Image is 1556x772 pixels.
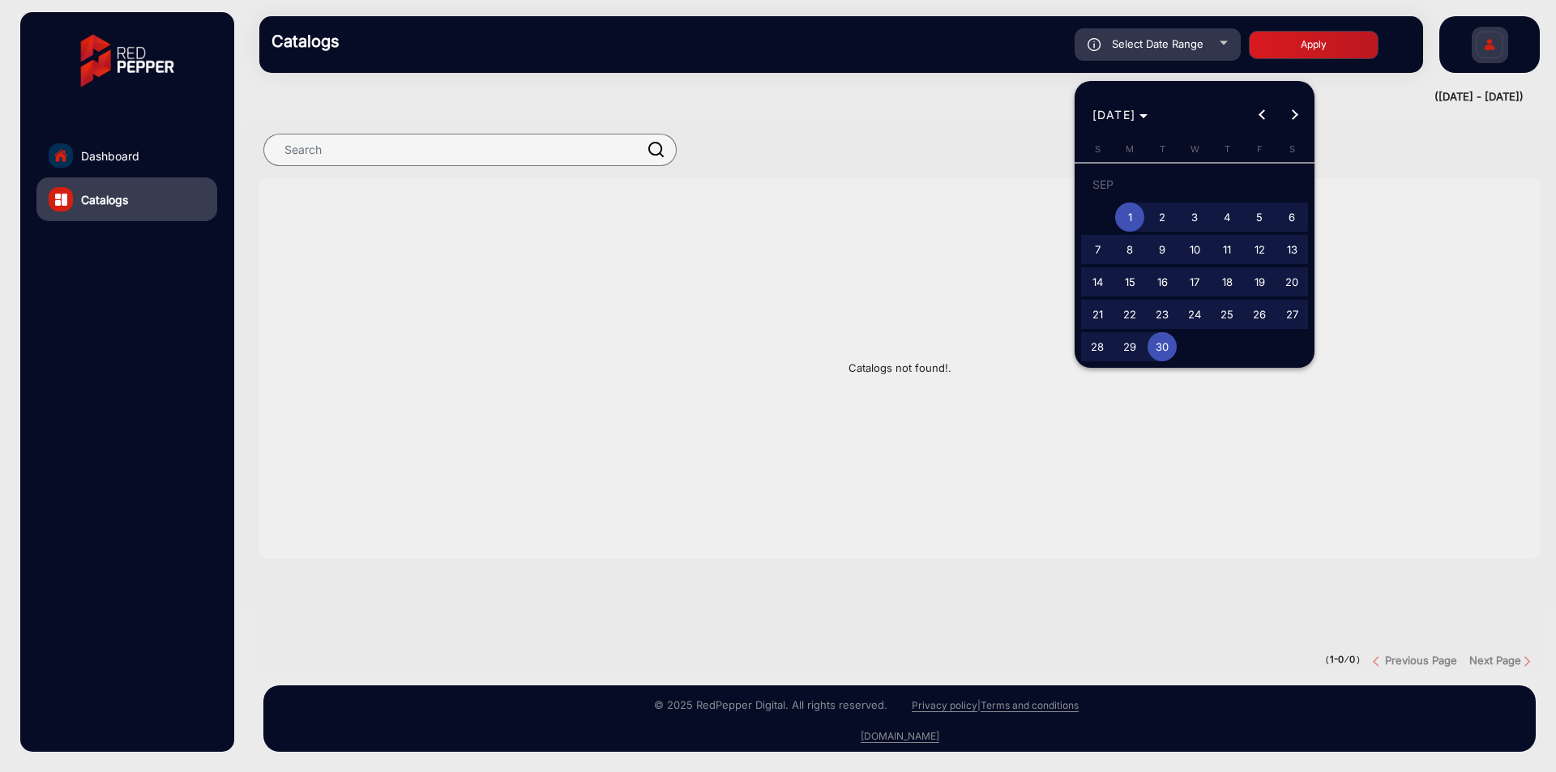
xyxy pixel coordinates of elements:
button: Choose month and year [1086,100,1155,130]
button: September 21, 2025 [1081,298,1114,331]
button: September 6, 2025 [1276,201,1308,233]
span: M [1126,143,1134,155]
span: 17 [1180,267,1209,296]
button: September 3, 2025 [1178,201,1211,233]
button: Previous month [1246,99,1278,131]
span: 25 [1212,300,1242,329]
span: 20 [1277,267,1306,296]
span: 28 [1083,332,1112,361]
span: 8 [1115,235,1144,264]
span: 30 [1148,332,1177,361]
span: 19 [1245,267,1274,296]
button: September 10, 2025 [1178,233,1211,266]
button: September 1, 2025 [1114,201,1146,233]
span: 15 [1115,267,1144,296]
button: September 28, 2025 [1081,331,1114,363]
span: 1 [1115,203,1144,232]
button: September 30, 2025 [1146,331,1178,363]
button: September 23, 2025 [1146,298,1178,331]
span: 9 [1148,235,1177,264]
span: F [1257,143,1263,155]
button: September 8, 2025 [1114,233,1146,266]
span: 26 [1245,300,1274,329]
button: September 15, 2025 [1114,266,1146,298]
button: September 4, 2025 [1211,201,1243,233]
span: 13 [1277,235,1306,264]
span: 12 [1245,235,1274,264]
button: September 11, 2025 [1211,233,1243,266]
button: September 24, 2025 [1178,298,1211,331]
span: 22 [1115,300,1144,329]
span: S [1095,143,1101,155]
span: 5 [1245,203,1274,232]
button: September 18, 2025 [1211,266,1243,298]
span: 2 [1148,203,1177,232]
span: W [1191,143,1199,155]
button: September 27, 2025 [1276,298,1308,331]
span: 27 [1277,300,1306,329]
span: [DATE] [1092,108,1136,122]
button: September 13, 2025 [1276,233,1308,266]
button: September 2, 2025 [1146,201,1178,233]
span: 7 [1083,235,1112,264]
span: 21 [1083,300,1112,329]
button: September 14, 2025 [1081,266,1114,298]
button: September 16, 2025 [1146,266,1178,298]
button: September 29, 2025 [1114,331,1146,363]
span: 14 [1083,267,1112,296]
span: 3 [1180,203,1209,232]
span: 16 [1148,267,1177,296]
span: 29 [1115,332,1144,361]
span: 6 [1277,203,1306,232]
span: T [1160,143,1165,155]
span: 24 [1180,300,1209,329]
button: September 12, 2025 [1243,233,1276,266]
button: September 5, 2025 [1243,201,1276,233]
button: September 9, 2025 [1146,233,1178,266]
button: September 20, 2025 [1276,266,1308,298]
button: September 26, 2025 [1243,298,1276,331]
span: S [1289,143,1295,155]
span: 11 [1212,235,1242,264]
span: 10 [1180,235,1209,264]
span: 23 [1148,300,1177,329]
td: SEP [1081,168,1308,201]
button: Next month [1278,99,1310,131]
button: September 19, 2025 [1243,266,1276,298]
span: T [1225,143,1230,155]
span: 4 [1212,203,1242,232]
span: 18 [1212,267,1242,296]
button: September 25, 2025 [1211,298,1243,331]
button: September 7, 2025 [1081,233,1114,266]
button: September 17, 2025 [1178,266,1211,298]
button: September 22, 2025 [1114,298,1146,331]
